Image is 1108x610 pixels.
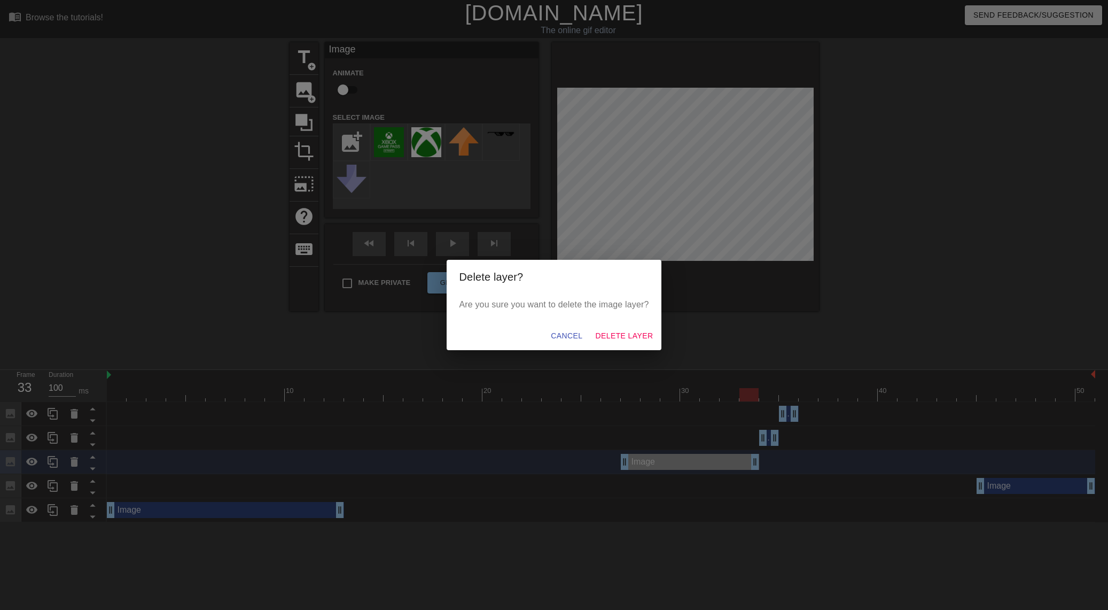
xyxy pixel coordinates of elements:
[551,329,582,343] span: Cancel
[591,326,657,346] button: Delete Layer
[459,268,649,285] h2: Delete layer?
[547,326,587,346] button: Cancel
[595,329,653,343] span: Delete Layer
[459,298,649,311] p: Are you sure you want to delete the image layer?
